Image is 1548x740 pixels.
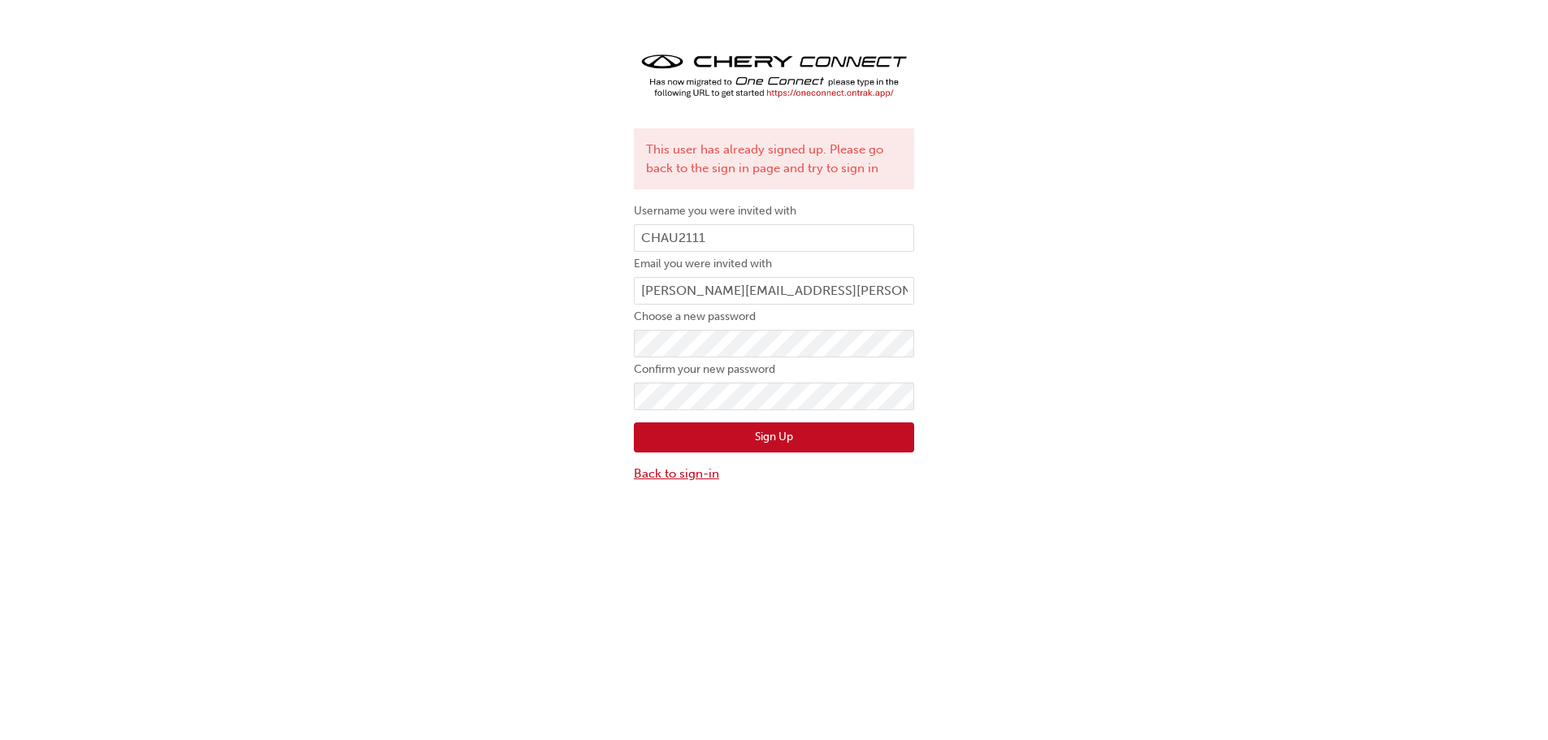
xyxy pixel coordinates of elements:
[634,254,914,274] label: Email you were invited with
[634,49,914,104] img: cheryconnect
[634,201,914,221] label: Username you were invited with
[634,224,914,252] input: Username
[634,307,914,327] label: Choose a new password
[634,128,914,189] div: This user has already signed up. Please go back to the sign in page and try to sign in
[634,360,914,379] label: Confirm your new password
[634,422,914,453] button: Sign Up
[634,465,914,483] a: Back to sign-in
